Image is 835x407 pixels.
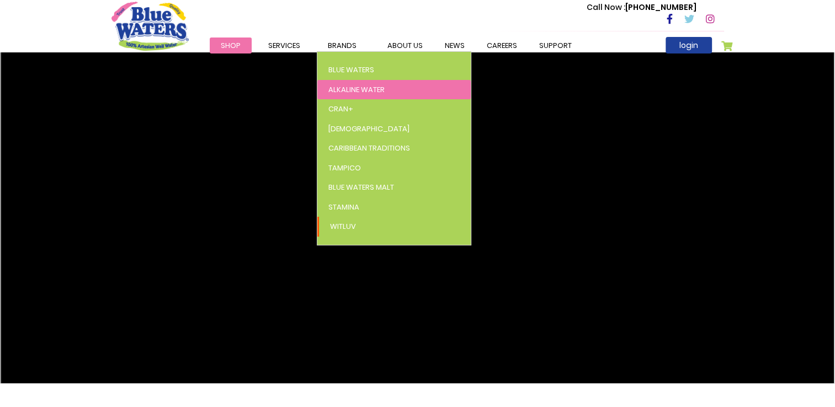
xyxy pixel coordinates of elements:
span: Alkaline Water [328,84,385,95]
span: [DEMOGRAPHIC_DATA] [328,124,409,134]
a: about us [376,38,434,53]
span: Cran+ [328,104,353,114]
span: Shop [221,40,241,51]
a: store logo [111,2,189,50]
span: Services [268,40,300,51]
span: WitLuv [330,221,356,232]
span: Tampico [328,163,361,173]
a: careers [476,38,528,53]
a: News [434,38,476,53]
span: Call Now : [587,2,625,13]
span: Stamina [328,202,359,212]
span: Blue Waters [328,65,374,75]
p: [PHONE_NUMBER] [587,2,696,13]
span: Brands [328,40,357,51]
span: Blue Waters Malt [328,182,394,192]
span: Caribbean Traditions [328,143,410,153]
a: login [666,37,712,53]
a: support [528,38,583,53]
